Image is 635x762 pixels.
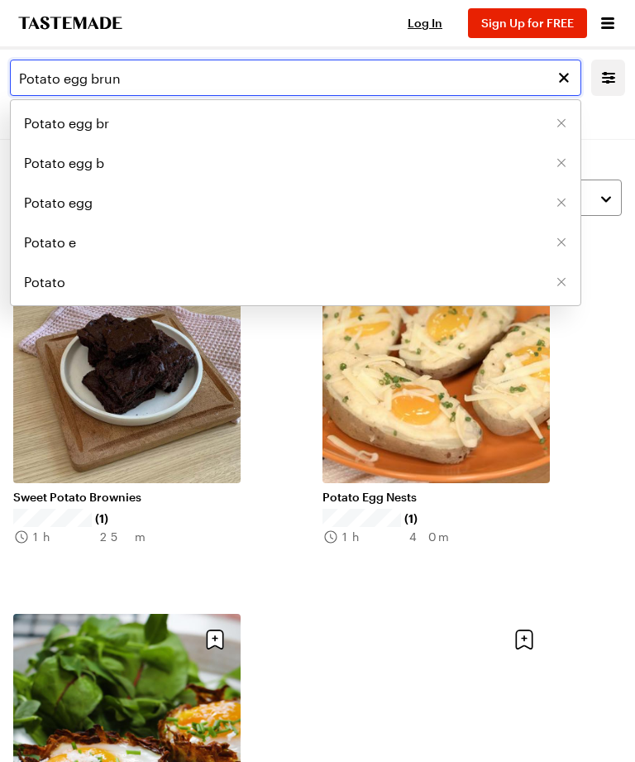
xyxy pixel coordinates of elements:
[24,272,65,292] span: Potato
[408,16,442,30] span: Log In
[24,113,109,133] span: Potato egg br
[556,276,567,288] button: Remove [object Object]
[556,197,567,208] button: Remove [object Object]
[555,69,573,87] button: Clear search
[17,17,124,30] a: To Tastemade Home Page
[508,624,540,655] button: Save recipe
[556,117,567,129] button: Remove [object Object]
[598,67,619,89] button: Mobile filters
[24,153,104,173] span: Potato egg b
[556,237,567,248] button: Remove [object Object]
[392,15,458,31] button: Log In
[24,193,93,213] span: Potato egg
[199,624,231,655] button: Save recipe
[322,490,550,505] a: Potato Egg Nests
[556,157,567,169] button: Remove [object Object]
[13,490,241,505] a: Sweet Potato Brownies
[481,16,574,30] span: Sign Up for FREE
[468,8,587,38] button: Sign Up for FREE
[24,232,76,252] span: Potato e
[10,60,581,96] input: Search for a Recipe
[597,12,618,34] button: Open menu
